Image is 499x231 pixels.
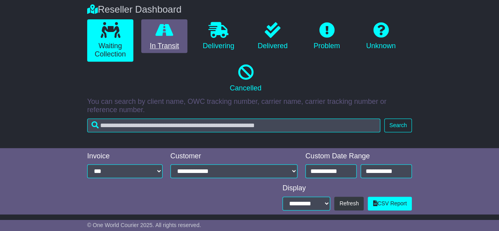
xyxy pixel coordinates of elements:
[141,19,187,53] a: In Transit
[87,98,412,115] p: You can search by client name, OWC tracking number, carrier name, carrier tracking number or refe...
[282,184,412,193] div: Display
[87,152,163,161] div: Invoice
[334,197,364,210] button: Refresh
[87,19,133,62] a: Waiting Collection
[305,152,412,161] div: Custom Date Range
[195,19,241,53] a: Delivering
[87,62,404,96] a: Cancelled
[83,4,416,15] div: Reseller Dashboard
[249,19,295,53] a: Delivered
[384,118,412,132] button: Search
[304,19,350,53] a: Problem
[358,19,404,53] a: Unknown
[170,152,298,161] div: Customer
[87,222,201,228] span: © One World Courier 2025. All rights reserved.
[368,197,412,210] a: CSV Report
